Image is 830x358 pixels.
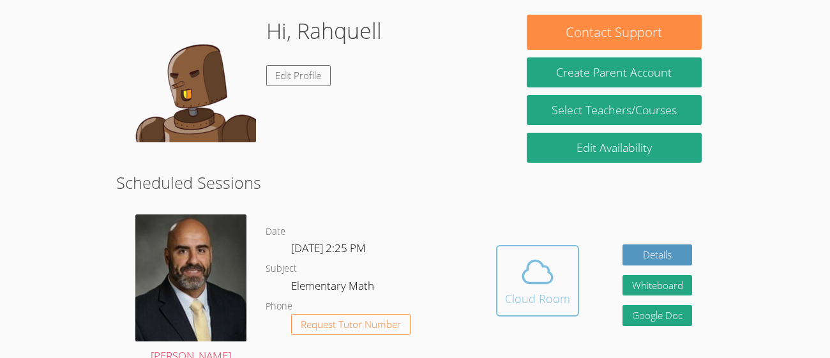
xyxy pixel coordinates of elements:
[128,15,256,142] img: default.png
[505,290,570,308] div: Cloud Room
[622,244,693,265] a: Details
[527,15,702,50] button: Contact Support
[266,261,297,277] dt: Subject
[266,65,331,86] a: Edit Profile
[291,241,366,255] span: [DATE] 2:25 PM
[527,57,702,87] button: Create Parent Account
[496,245,579,317] button: Cloud Room
[527,95,702,125] a: Select Teachers/Courses
[622,275,693,296] button: Whiteboard
[622,305,693,326] a: Google Doc
[116,170,714,195] h2: Scheduled Sessions
[266,299,292,315] dt: Phone
[291,314,411,335] button: Request Tutor Number
[135,214,246,341] img: avatar.png
[266,224,285,240] dt: Date
[301,320,401,329] span: Request Tutor Number
[291,277,377,299] dd: Elementary Math
[527,133,702,163] a: Edit Availability
[266,15,382,47] h1: Hi, Rahquell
